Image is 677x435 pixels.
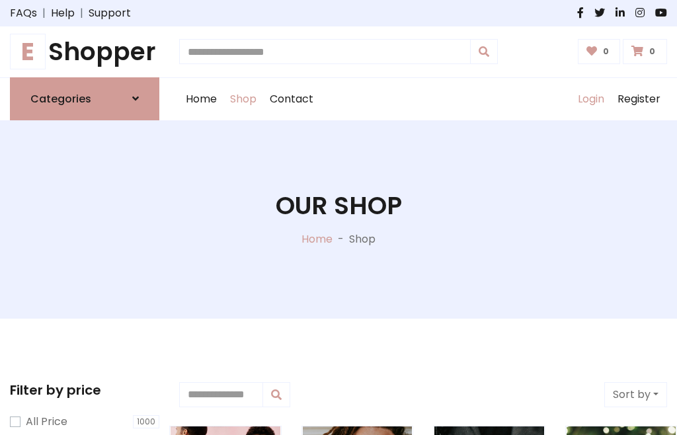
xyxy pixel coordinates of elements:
[276,191,402,221] h1: Our Shop
[10,382,159,398] h5: Filter by price
[10,5,37,21] a: FAQs
[646,46,658,58] span: 0
[623,39,667,64] a: 0
[179,78,223,120] a: Home
[37,5,51,21] span: |
[133,415,159,428] span: 1000
[571,78,611,120] a: Login
[349,231,376,247] p: Shop
[10,37,159,67] h1: Shopper
[30,93,91,105] h6: Categories
[604,382,667,407] button: Sort by
[75,5,89,21] span: |
[10,34,46,69] span: E
[578,39,621,64] a: 0
[600,46,612,58] span: 0
[26,414,67,430] label: All Price
[51,5,75,21] a: Help
[611,78,667,120] a: Register
[10,37,159,67] a: EShopper
[10,77,159,120] a: Categories
[223,78,263,120] a: Shop
[301,231,333,247] a: Home
[89,5,131,21] a: Support
[263,78,320,120] a: Contact
[333,231,349,247] p: -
